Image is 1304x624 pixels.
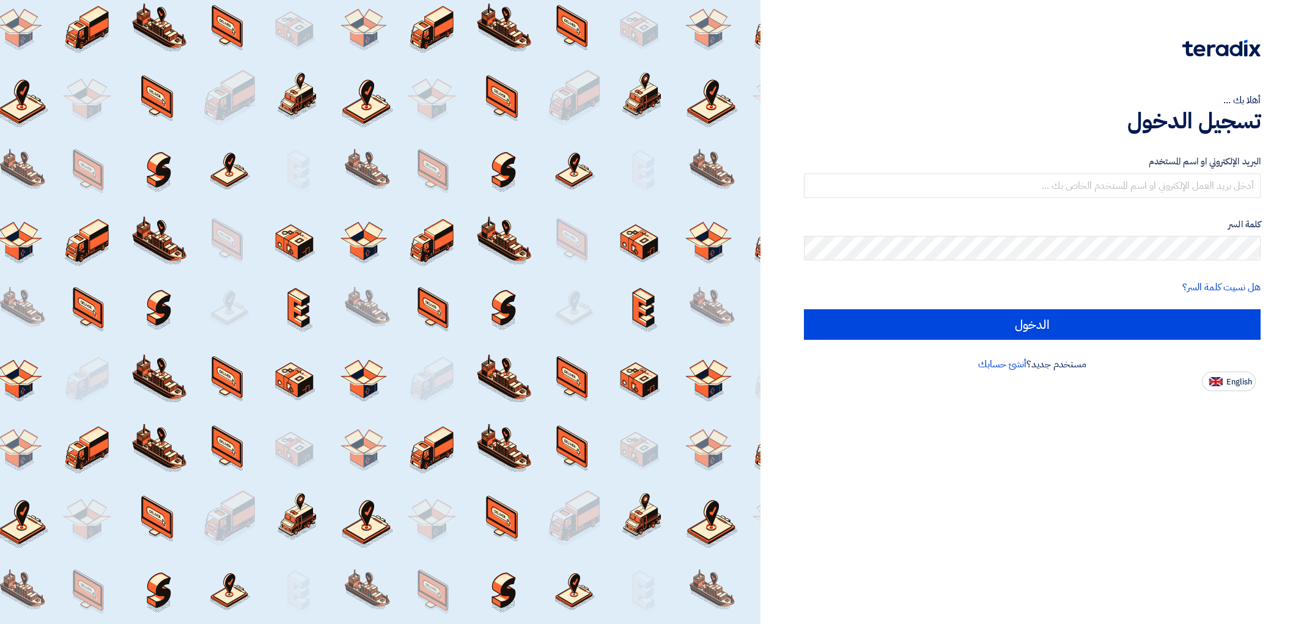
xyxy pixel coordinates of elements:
[804,309,1261,340] input: الدخول
[1182,40,1261,57] img: Teradix logo
[978,357,1026,372] a: أنشئ حسابك
[804,108,1261,134] h1: تسجيل الدخول
[804,174,1261,198] input: أدخل بريد العمل الإلكتروني او اسم المستخدم الخاص بك ...
[804,155,1261,169] label: البريد الإلكتروني او اسم المستخدم
[804,218,1261,232] label: كلمة السر
[1182,280,1261,295] a: هل نسيت كلمة السر؟
[1226,378,1252,386] span: English
[1202,372,1256,391] button: English
[1209,377,1223,386] img: en-US.png
[804,93,1261,108] div: أهلا بك ...
[804,357,1261,372] div: مستخدم جديد؟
